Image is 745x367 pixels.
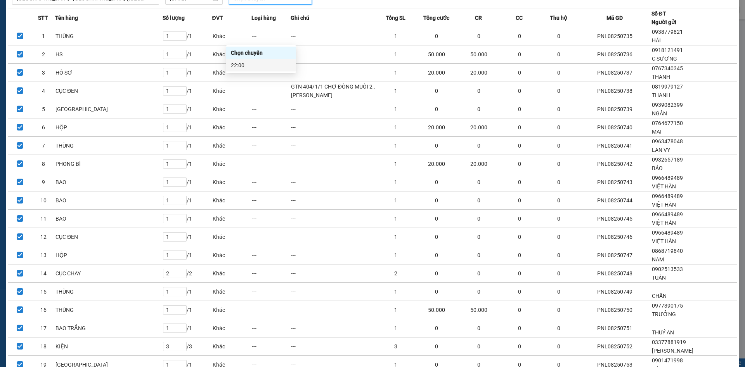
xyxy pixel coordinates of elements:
[415,337,457,356] td: 0
[376,246,415,264] td: 1
[500,191,539,210] td: 0
[539,173,578,191] td: 0
[7,7,19,15] span: Gửi:
[291,45,376,64] td: ---
[579,210,651,228] td: PNL08250745
[652,92,670,98] span: THANH
[163,337,212,356] td: / 3
[457,82,500,100] td: 0
[652,102,683,108] span: 0939082399
[500,82,539,100] td: 0
[500,27,539,45] td: 0
[652,357,683,364] span: 0901471998
[652,339,686,345] span: 03377881919
[163,228,212,246] td: / 1
[652,329,674,336] span: THUÝ AN
[291,246,376,264] td: ---
[457,319,500,337] td: 0
[55,155,163,173] td: PHONG BÌ
[212,301,251,319] td: Khác
[500,100,539,118] td: 0
[212,319,251,337] td: Khác
[55,64,163,82] td: HỒ SƠ
[291,228,376,246] td: ---
[251,155,291,173] td: ---
[475,14,482,22] span: CR
[500,246,539,264] td: 0
[376,27,415,45] td: 1
[376,319,415,337] td: 1
[652,211,683,217] span: 0966489489
[652,293,667,299] span: CHẤN
[32,173,55,191] td: 9
[55,14,78,22] span: Tên hàng
[579,228,651,246] td: PNL08250746
[55,246,163,264] td: HỘP
[212,337,251,356] td: Khác
[251,319,291,337] td: ---
[386,14,405,22] span: Tổng SL
[376,137,415,155] td: 1
[652,175,683,181] span: 0966489489
[32,264,55,283] td: 14
[32,100,55,118] td: 5
[55,137,163,155] td: THÙNG
[415,319,457,337] td: 0
[457,173,500,191] td: 0
[415,228,457,246] td: 0
[415,100,457,118] td: 0
[163,301,212,319] td: / 1
[291,64,376,82] td: ---
[415,45,457,64] td: 50.000
[415,301,457,319] td: 50.000
[500,301,539,319] td: 0
[376,64,415,82] td: 1
[579,137,651,155] td: PNL08250741
[55,228,163,246] td: CỤC ĐEN
[415,264,457,283] td: 0
[376,118,415,137] td: 1
[457,100,500,118] td: 0
[415,283,457,301] td: 0
[539,82,578,100] td: 0
[457,228,500,246] td: 0
[579,173,651,191] td: PNL08250743
[212,64,251,82] td: Khác
[457,337,500,356] td: 0
[539,228,578,246] td: 0
[500,137,539,155] td: 0
[212,82,251,100] td: Khác
[423,14,449,22] span: Tổng cước
[652,238,676,244] span: VIỆT HÀN
[579,264,651,283] td: PNL08250748
[163,100,212,118] td: / 1
[55,118,163,137] td: HỘP
[32,191,55,210] td: 10
[606,14,623,22] span: Mã GD
[652,147,670,153] span: LAN VY
[212,173,251,191] td: Khác
[652,37,661,43] span: HẢI
[163,82,212,100] td: / 1
[55,301,163,319] td: THÙNG
[163,319,212,337] td: / 1
[500,319,539,337] td: 0
[291,100,376,118] td: ---
[163,210,212,228] td: / 1
[579,246,651,264] td: PNL08250747
[579,82,651,100] td: PNL08250738
[32,137,55,155] td: 7
[73,50,101,58] span: Chưa thu
[251,210,291,228] td: ---
[32,246,55,264] td: 13
[7,7,69,24] div: [PERSON_NAME]
[212,191,251,210] td: Khác
[500,118,539,137] td: 0
[579,155,651,173] td: PNL08250742
[500,283,539,301] td: 0
[415,173,457,191] td: 0
[231,49,291,57] div: Chọn chuyến
[251,14,276,22] span: Loại hàng
[291,82,376,100] td: GTN 404/1/1 CHỢ ĐỒNG MUỐI 2 , [PERSON_NAME]
[652,120,683,126] span: 0764677150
